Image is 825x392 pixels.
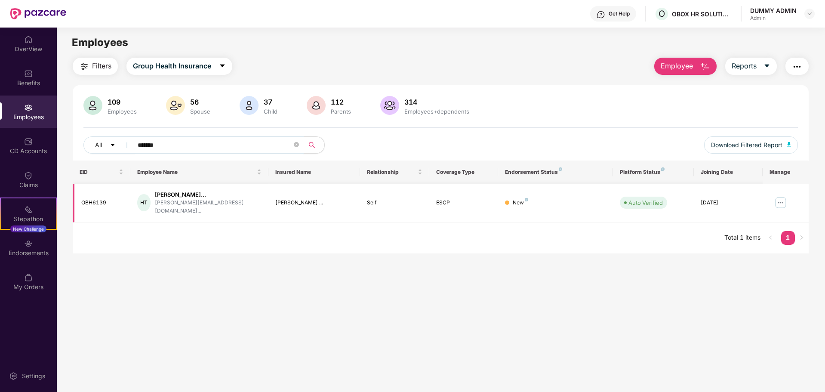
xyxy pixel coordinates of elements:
[106,98,139,106] div: 109
[10,225,46,232] div: New Challenge
[329,108,353,115] div: Parents
[525,198,528,201] img: svg+xml;base64,PHN2ZyB4bWxucz0iaHR0cDovL3d3dy53My5vcmcvMjAwMC9zdmciIHdpZHRoPSI4IiBoZWlnaHQ9IjgiIH...
[609,10,630,17] div: Get Help
[659,9,665,19] span: O
[429,161,498,184] th: Coverage Type
[781,231,795,244] a: 1
[661,167,665,171] img: svg+xml;base64,PHN2ZyB4bWxucz0iaHR0cDovL3d3dy53My5vcmcvMjAwMC9zdmciIHdpZHRoPSI4IiBoZWlnaHQ9IjgiIH...
[130,161,268,184] th: Employee Name
[764,231,778,245] button: left
[360,161,429,184] th: Relationship
[732,61,757,71] span: Reports
[24,103,33,112] img: svg+xml;base64,PHN2ZyBpZD0iRW1wbG95ZWVzIiB4bWxucz0iaHR0cDovL3d3dy53My5vcmcvMjAwMC9zdmciIHdpZHRoPS...
[725,58,777,75] button: Reportscaret-down
[9,372,18,380] img: svg+xml;base64,PHN2ZyBpZD0iU2V0dGluZy0yMHgyMCIgeG1sbnM9Imh0dHA6Ly93d3cudzMub3JnLzIwMDAvc3ZnIiB3aW...
[155,199,261,215] div: [PERSON_NAME][EMAIL_ADDRESS][DOMAIN_NAME]...
[188,108,212,115] div: Spouse
[403,108,471,115] div: Employees+dependents
[188,98,212,106] div: 56
[155,191,261,199] div: [PERSON_NAME]...
[513,199,528,207] div: New
[262,98,279,106] div: 37
[294,142,299,147] span: close-circle
[701,199,756,207] div: [DATE]
[763,161,809,184] th: Manage
[219,62,226,70] span: caret-down
[240,96,259,115] img: svg+xml;base64,PHN2ZyB4bWxucz0iaHR0cDovL3d3dy53My5vcmcvMjAwMC9zdmciIHhtbG5zOnhsaW5rPSJodHRwOi8vd3...
[24,69,33,78] img: svg+xml;base64,PHN2ZyBpZD0iQmVuZWZpdHMiIHhtbG5zPSJodHRwOi8vd3d3LnczLm9yZy8yMDAwL3N2ZyIgd2lkdGg9Ij...
[367,169,416,176] span: Relationship
[329,98,353,106] div: 112
[83,96,102,115] img: svg+xml;base64,PHN2ZyB4bWxucz0iaHR0cDovL3d3dy53My5vcmcvMjAwMC9zdmciIHhtbG5zOnhsaW5rPSJodHRwOi8vd3...
[81,199,123,207] div: OBH6139
[795,231,809,245] button: right
[559,167,562,171] img: svg+xml;base64,PHN2ZyB4bWxucz0iaHR0cDovL3d3dy53My5vcmcvMjAwMC9zdmciIHdpZHRoPSI4IiBoZWlnaHQ9IjgiIH...
[750,6,797,15] div: DUMMY ADMIN
[774,196,788,210] img: manageButton
[672,10,732,18] div: OBOX HR SOLUTIONS PRIVATE LIMITED (ESCP)
[799,235,804,240] span: right
[24,273,33,282] img: svg+xml;base64,PHN2ZyBpZD0iTXlfT3JkZXJzIiBkYXRhLW5hbWU9Ik15IE9yZGVycyIgeG1sbnM9Imh0dHA6Ly93d3cudz...
[654,58,717,75] button: Employee
[380,96,399,115] img: svg+xml;base64,PHN2ZyB4bWxucz0iaHR0cDovL3d3dy53My5vcmcvMjAwMC9zdmciIHhtbG5zOnhsaW5rPSJodHRwOi8vd3...
[73,161,130,184] th: EID
[80,169,117,176] span: EID
[764,231,778,245] li: Previous Page
[628,198,663,207] div: Auto Verified
[79,62,89,72] img: svg+xml;base64,PHN2ZyB4bWxucz0iaHR0cDovL3d3dy53My5vcmcvMjAwMC9zdmciIHdpZHRoPSIyNCIgaGVpZ2h0PSIyNC...
[24,171,33,180] img: svg+xml;base64,PHN2ZyBpZD0iQ2xhaW0iIHhtbG5zPSJodHRwOi8vd3d3LnczLm9yZy8yMDAwL3N2ZyIgd2lkdGg9IjIwIi...
[110,142,116,149] span: caret-down
[19,372,48,380] div: Settings
[133,61,211,71] span: Group Health Insurance
[126,58,232,75] button: Group Health Insurancecaret-down
[268,161,360,184] th: Insured Name
[597,10,605,19] img: svg+xml;base64,PHN2ZyBpZD0iSGVscC0zMngzMiIgeG1sbnM9Imh0dHA6Ly93d3cudzMub3JnLzIwMDAvc3ZnIiB3aWR0aD...
[795,231,809,245] li: Next Page
[307,96,326,115] img: svg+xml;base64,PHN2ZyB4bWxucz0iaHR0cDovL3d3dy53My5vcmcvMjAwMC9zdmciIHhtbG5zOnhsaW5rPSJodHRwOi8vd3...
[1,215,56,223] div: Stepathon
[694,161,763,184] th: Joining Date
[166,96,185,115] img: svg+xml;base64,PHN2ZyB4bWxucz0iaHR0cDovL3d3dy53My5vcmcvMjAwMC9zdmciIHhtbG5zOnhsaW5rPSJodHRwOi8vd3...
[436,199,491,207] div: ESCP
[661,61,693,71] span: Employee
[806,10,813,17] img: svg+xml;base64,PHN2ZyBpZD0iRHJvcGRvd24tMzJ4MzIiIHhtbG5zPSJodHRwOi8vd3d3LnczLm9yZy8yMDAwL3N2ZyIgd2...
[24,205,33,214] img: svg+xml;base64,PHN2ZyB4bWxucz0iaHR0cDovL3d3dy53My5vcmcvMjAwMC9zdmciIHdpZHRoPSIyMSIgaGVpZ2h0PSIyMC...
[275,199,354,207] div: [PERSON_NAME] ...
[294,141,299,149] span: close-circle
[303,142,320,148] span: search
[768,235,773,240] span: left
[72,36,128,49] span: Employees
[505,169,606,176] div: Endorsement Status
[10,8,66,19] img: New Pazcare Logo
[92,61,111,71] span: Filters
[700,62,710,72] img: svg+xml;base64,PHN2ZyB4bWxucz0iaHR0cDovL3d3dy53My5vcmcvMjAwMC9zdmciIHhtbG5zOnhsaW5rPSJodHRwOi8vd3...
[724,231,760,245] li: Total 1 items
[95,140,102,150] span: All
[367,199,422,207] div: Self
[262,108,279,115] div: Child
[763,62,770,70] span: caret-down
[106,108,139,115] div: Employees
[750,15,797,22] div: Admin
[792,62,802,72] img: svg+xml;base64,PHN2ZyB4bWxucz0iaHR0cDovL3d3dy53My5vcmcvMjAwMC9zdmciIHdpZHRoPSIyNCIgaGVpZ2h0PSIyNC...
[303,136,325,154] button: search
[73,58,118,75] button: Filters
[704,136,798,154] button: Download Filtered Report
[403,98,471,106] div: 314
[24,35,33,44] img: svg+xml;base64,PHN2ZyBpZD0iSG9tZSIgeG1sbnM9Imh0dHA6Ly93d3cudzMub3JnLzIwMDAvc3ZnIiB3aWR0aD0iMjAiIG...
[137,169,255,176] span: Employee Name
[24,137,33,146] img: svg+xml;base64,PHN2ZyBpZD0iQ0RfQWNjb3VudHMiIGRhdGEtbmFtZT0iQ0QgQWNjb3VudHMiIHhtbG5zPSJodHRwOi8vd3...
[711,140,782,150] span: Download Filtered Report
[83,136,136,154] button: Allcaret-down
[24,239,33,248] img: svg+xml;base64,PHN2ZyBpZD0iRW5kb3JzZW1lbnRzIiB4bWxucz0iaHR0cDovL3d3dy53My5vcmcvMjAwMC9zdmciIHdpZH...
[137,194,151,211] div: HT
[620,169,686,176] div: Platform Status
[781,231,795,245] li: 1
[787,142,791,147] img: svg+xml;base64,PHN2ZyB4bWxucz0iaHR0cDovL3d3dy53My5vcmcvMjAwMC9zdmciIHhtbG5zOnhsaW5rPSJodHRwOi8vd3...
